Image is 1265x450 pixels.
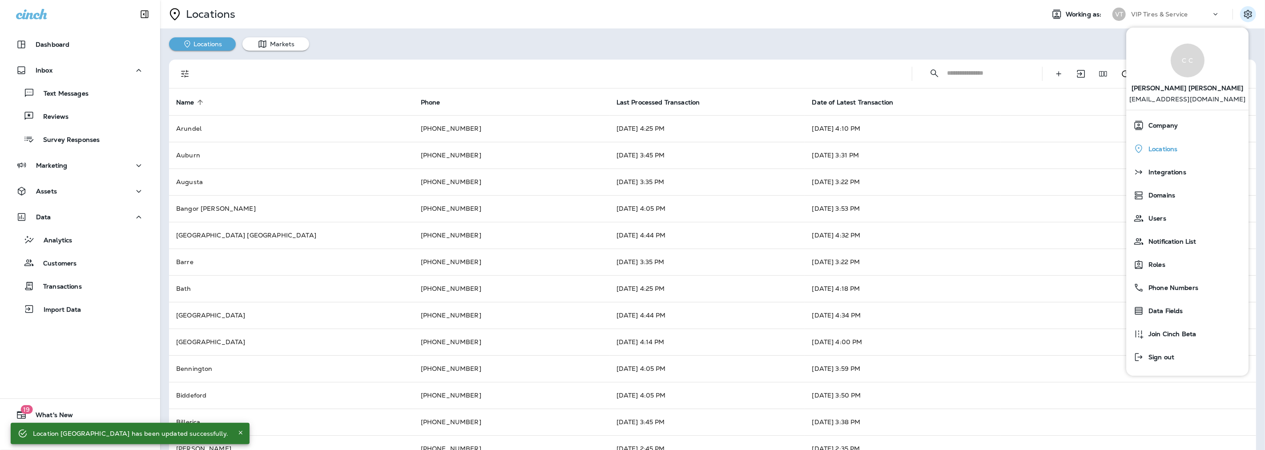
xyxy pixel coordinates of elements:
[805,195,1256,222] td: [DATE] 3:53 PM
[9,277,151,295] button: Transactions
[34,136,100,145] p: Survey Responses
[169,222,414,249] td: [GEOGRAPHIC_DATA] [GEOGRAPHIC_DATA]
[169,37,236,51] button: Locations
[33,426,228,442] div: Location [GEOGRAPHIC_DATA] has been updated successfully.
[609,249,805,275] td: [DATE] 3:35 PM
[805,222,1256,249] td: [DATE] 4:32 PM
[9,182,151,200] button: Assets
[1130,256,1245,273] a: Roles
[421,99,440,106] span: Phone
[176,65,194,83] button: Filters
[609,142,805,169] td: [DATE] 3:45 PM
[169,169,414,195] td: Augusta
[414,329,609,355] td: [PHONE_NUMBER]
[34,113,68,121] p: Reviews
[414,249,609,275] td: [PHONE_NUMBER]
[169,409,414,435] td: Billerica
[182,8,235,21] p: Locations
[421,98,452,106] span: Phone
[1144,215,1166,222] span: Users
[1144,145,1177,153] span: Locations
[9,36,151,53] button: Dashboard
[35,306,81,314] p: Import Data
[36,41,69,48] p: Dashboard
[1144,261,1165,269] span: Roles
[1131,11,1188,18] p: VIP Tires & Service
[609,329,805,355] td: [DATE] 4:14 PM
[1126,299,1249,322] button: Data Fields
[414,222,609,249] td: [PHONE_NUMBER]
[1144,192,1175,199] span: Domains
[169,329,414,355] td: [GEOGRAPHIC_DATA]
[1126,346,1249,369] button: Sign out
[1129,96,1246,110] p: [EMAIL_ADDRESS][DOMAIN_NAME]
[1126,137,1249,161] button: Locations
[9,130,151,149] button: Survey Responses
[1171,44,1205,77] div: C C
[414,169,609,195] td: [PHONE_NUMBER]
[169,195,414,222] td: Bangor [PERSON_NAME]
[1126,161,1249,184] button: Integrations
[609,115,805,142] td: [DATE] 4:25 PM
[609,222,805,249] td: [DATE] 4:44 PM
[36,188,57,195] p: Assets
[169,249,414,275] td: Barre
[36,67,52,74] p: Inbox
[1144,122,1178,129] span: Company
[1144,354,1174,361] span: Sign out
[1126,253,1249,276] button: Roles
[9,84,151,102] button: Text Messages
[1126,114,1249,137] button: Company
[1144,330,1196,338] span: Join Cinch Beta
[9,157,151,174] button: Marketing
[34,283,82,291] p: Transactions
[609,409,805,435] td: [DATE] 3:45 PM
[1126,184,1249,207] button: Domains
[1130,302,1245,320] a: Data Fields
[805,409,1256,435] td: [DATE] 3:38 PM
[1130,233,1245,250] a: Notification List
[9,253,151,272] button: Customers
[1144,307,1183,315] span: Data Fields
[609,302,805,329] td: [DATE] 4:44 PM
[805,249,1256,275] td: [DATE] 3:22 PM
[1130,186,1245,204] a: Domains
[1130,209,1245,227] a: Users
[27,411,73,422] span: What's New
[9,427,151,445] button: Support
[414,355,609,382] td: [PHONE_NUMBER]
[169,142,414,169] td: Auburn
[414,115,609,142] td: [PHONE_NUMBER]
[9,107,151,125] button: Reviews
[414,275,609,302] td: [PHONE_NUMBER]
[242,37,309,51] button: Markets
[1094,65,1112,83] button: Edit Fields
[609,169,805,195] td: [DATE] 3:35 PM
[20,405,32,414] span: 19
[9,230,151,249] button: Analytics
[1126,230,1249,253] button: Notification List
[616,98,712,106] span: Last Processed Transaction
[805,302,1256,329] td: [DATE] 4:34 PM
[1144,284,1198,292] span: Phone Numbers
[235,427,246,438] button: Close
[1144,169,1186,176] span: Integrations
[926,64,943,82] button: Collapse Search
[36,162,67,169] p: Marketing
[1072,65,1090,83] button: Import Locations
[805,275,1256,302] td: [DATE] 4:18 PM
[414,409,609,435] td: [PHONE_NUMBER]
[169,302,414,329] td: [GEOGRAPHIC_DATA]
[1130,279,1245,297] a: Phone Numbers
[169,275,414,302] td: Bath
[1240,6,1256,22] button: Settings
[1126,35,1249,110] a: C C[PERSON_NAME] [PERSON_NAME] [EMAIL_ADDRESS][DOMAIN_NAME]
[805,169,1256,195] td: [DATE] 3:22 PM
[9,208,151,226] button: Data
[169,115,414,142] td: Arundel
[1126,276,1249,299] button: Phone Numbers
[9,406,151,424] button: 19What's New
[1130,140,1245,158] a: Locations
[609,382,805,409] td: [DATE] 4:05 PM
[805,355,1256,382] td: [DATE] 3:59 PM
